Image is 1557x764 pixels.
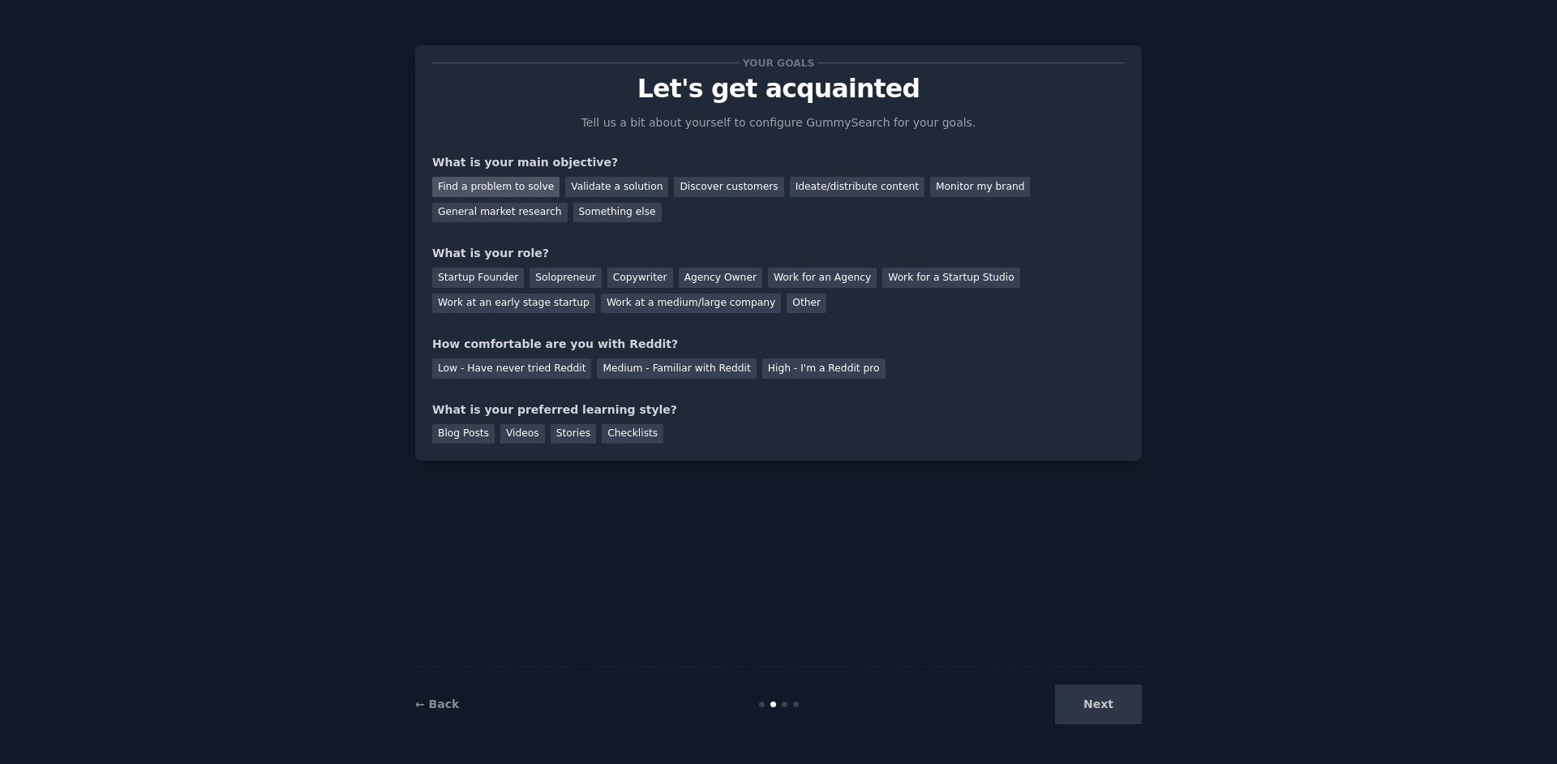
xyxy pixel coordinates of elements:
div: What is your main objective? [432,154,1125,171]
a: ← Back [415,697,459,710]
div: Startup Founder [432,268,524,288]
div: Medium - Familiar with Reddit [597,358,756,379]
div: Validate a solution [565,177,668,197]
div: Monitor my brand [930,177,1030,197]
div: Solopreneur [530,268,601,288]
div: Discover customers [674,177,783,197]
div: Videos [500,424,545,444]
div: What is your preferred learning style? [432,401,1125,418]
div: Blog Posts [432,424,495,444]
p: Tell us a bit about yourself to configure GummySearch for your goals. [574,114,983,131]
div: Agency Owner [679,268,762,288]
div: High - I'm a Reddit pro [762,358,886,379]
div: Other [787,294,826,314]
div: Work for a Startup Studio [882,268,1019,288]
div: Find a problem to solve [432,177,560,197]
div: Stories [551,424,596,444]
p: Let's get acquainted [432,75,1125,103]
div: Copywriter [607,268,673,288]
div: Work at a medium/large company [601,294,781,314]
span: Your goals [740,54,817,71]
div: How comfortable are you with Reddit? [432,336,1125,353]
div: General market research [432,203,568,223]
div: Work for an Agency [768,268,877,288]
div: Work at an early stage startup [432,294,595,314]
div: Something else [573,203,662,223]
div: What is your role? [432,245,1125,262]
div: Low - Have never tried Reddit [432,358,591,379]
div: Checklists [602,424,663,444]
div: Ideate/distribute content [790,177,924,197]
